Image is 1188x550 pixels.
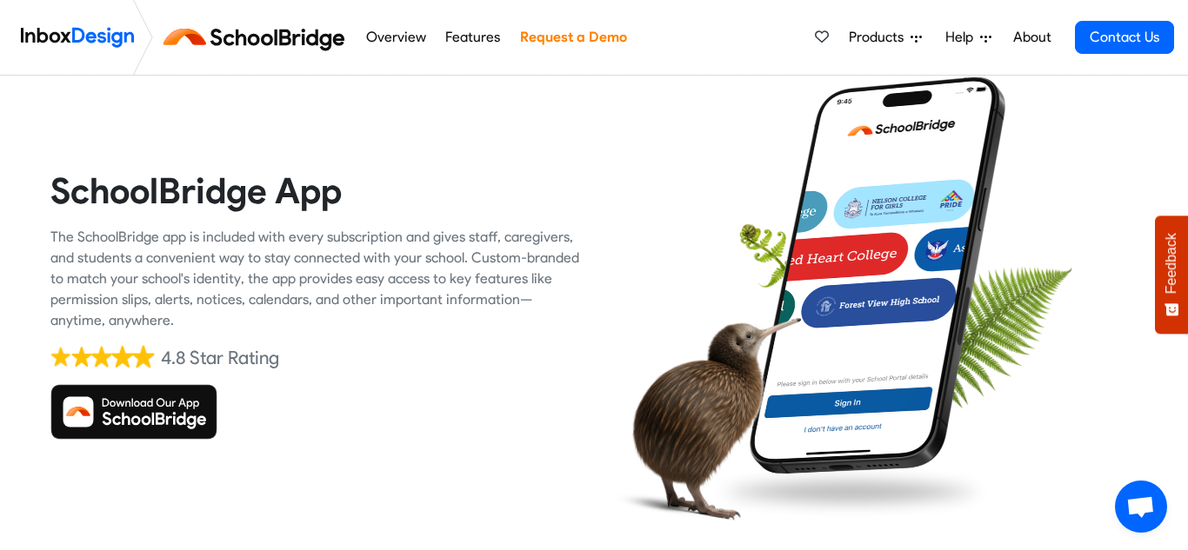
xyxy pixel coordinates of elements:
span: Help [945,27,980,48]
img: schoolbridge logo [160,17,356,58]
button: Feedback - Show survey [1155,215,1188,334]
img: phone.png [739,76,1015,475]
a: Products [842,20,929,55]
a: About [1008,20,1056,55]
a: Request a Demo [515,20,631,55]
div: 4.8 Star Rating [161,345,279,371]
a: Features [441,20,505,55]
span: Feedback [1164,233,1179,294]
span: Products [849,27,911,48]
a: Overview [361,20,430,55]
div: The SchoolBridge app is included with every subscription and gives staff, caregivers, and student... [50,227,581,331]
img: shadow.png [707,461,994,522]
a: Open chat [1115,480,1167,533]
img: kiwi_bird.png [607,294,802,537]
img: Download SchoolBridge App [50,384,217,440]
a: Contact Us [1075,21,1174,54]
heading: SchoolBridge App [50,169,581,213]
a: Help [938,20,998,55]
